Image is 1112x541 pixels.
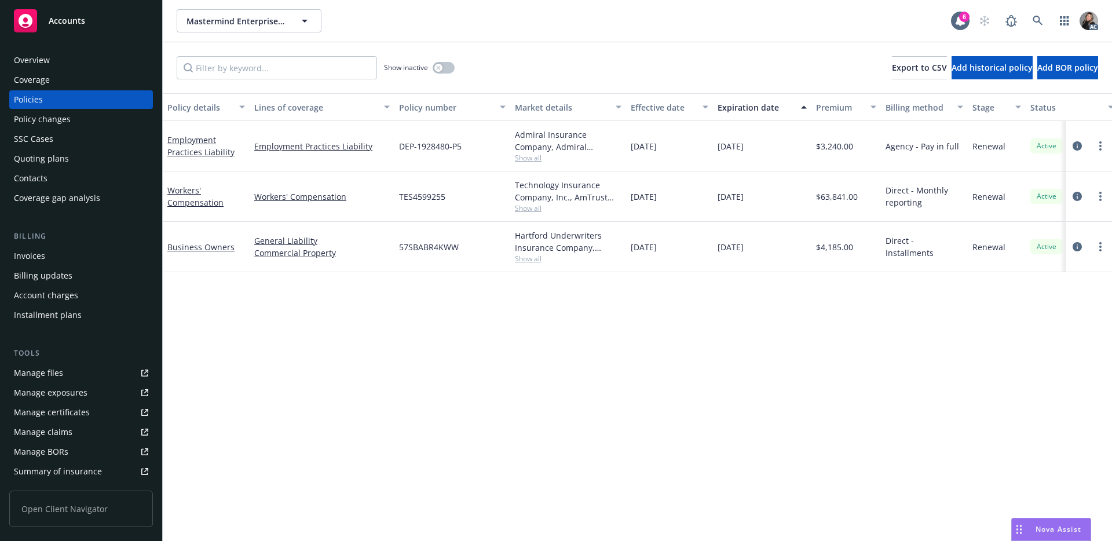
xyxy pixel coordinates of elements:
[9,383,153,402] a: Manage exposures
[14,462,102,481] div: Summary of insurance
[9,51,153,70] a: Overview
[14,189,100,207] div: Coverage gap analysis
[515,229,621,254] div: Hartford Underwriters Insurance Company, Hartford Insurance Group
[952,62,1033,73] span: Add historical policy
[254,191,390,203] a: Workers' Compensation
[250,93,394,121] button: Lines of coverage
[1093,189,1107,203] a: more
[713,93,811,121] button: Expiration date
[1080,12,1098,30] img: photo
[510,93,626,121] button: Market details
[9,266,153,285] a: Billing updates
[399,140,462,152] span: DEP-1928480-P5
[1070,139,1084,153] a: circleInformation
[49,16,85,25] span: Accounts
[718,101,794,114] div: Expiration date
[515,179,621,203] div: Technology Insurance Company, Inc., AmTrust Financial Services
[14,71,50,89] div: Coverage
[972,101,1008,114] div: Stage
[1053,9,1076,32] a: Switch app
[14,443,68,461] div: Manage BORs
[14,130,53,148] div: SSC Cases
[14,306,82,324] div: Installment plans
[167,101,232,114] div: Policy details
[9,306,153,324] a: Installment plans
[886,235,963,259] span: Direct - Installments
[9,71,153,89] a: Coverage
[1030,101,1101,114] div: Status
[14,169,47,188] div: Contacts
[515,153,621,163] span: Show all
[816,140,853,152] span: $3,240.00
[254,140,390,152] a: Employment Practices Liability
[515,129,621,153] div: Admiral Insurance Company, Admiral Insurance Group ([PERSON_NAME] Corporation), RT Specialty Insu...
[14,364,63,382] div: Manage files
[9,231,153,242] div: Billing
[9,189,153,207] a: Coverage gap analysis
[399,191,445,203] span: TES4599255
[718,191,744,203] span: [DATE]
[167,242,235,253] a: Business Owners
[9,491,153,527] span: Open Client Navigator
[718,140,744,152] span: [DATE]
[163,93,250,121] button: Policy details
[886,101,950,114] div: Billing method
[14,149,69,168] div: Quoting plans
[1012,518,1026,540] div: Drag to move
[384,63,428,72] span: Show inactive
[14,247,45,265] div: Invoices
[9,443,153,461] a: Manage BORs
[9,5,153,37] a: Accounts
[626,93,713,121] button: Effective date
[631,140,657,152] span: [DATE]
[9,149,153,168] a: Quoting plans
[9,90,153,109] a: Policies
[718,241,744,253] span: [DATE]
[973,9,996,32] a: Start snowing
[9,286,153,305] a: Account charges
[1070,240,1084,254] a: circleInformation
[631,101,696,114] div: Effective date
[1037,62,1098,73] span: Add BOR policy
[14,383,87,402] div: Manage exposures
[515,254,621,264] span: Show all
[631,241,657,253] span: [DATE]
[254,235,390,247] a: General Liability
[399,101,493,114] div: Policy number
[14,266,72,285] div: Billing updates
[1093,240,1107,254] a: more
[399,241,459,253] span: 57SBABR4KWW
[1035,242,1058,252] span: Active
[394,93,510,121] button: Policy number
[972,140,1005,152] span: Renewal
[177,56,377,79] input: Filter by keyword...
[1026,9,1049,32] a: Search
[811,93,881,121] button: Premium
[14,403,90,422] div: Manage certificates
[972,241,1005,253] span: Renewal
[9,403,153,422] a: Manage certificates
[952,56,1033,79] button: Add historical policy
[972,191,1005,203] span: Renewal
[1000,9,1023,32] a: Report a Bug
[9,462,153,481] a: Summary of insurance
[816,241,853,253] span: $4,185.00
[881,93,968,121] button: Billing method
[9,169,153,188] a: Contacts
[892,56,947,79] button: Export to CSV
[1037,56,1098,79] button: Add BOR policy
[14,286,78,305] div: Account charges
[14,423,72,441] div: Manage claims
[892,62,947,73] span: Export to CSV
[1035,141,1058,151] span: Active
[816,191,858,203] span: $63,841.00
[14,90,43,109] div: Policies
[14,51,50,70] div: Overview
[1036,524,1081,534] span: Nova Assist
[9,110,153,129] a: Policy changes
[14,110,71,129] div: Policy changes
[968,93,1026,121] button: Stage
[886,184,963,209] span: Direct - Monthly reporting
[177,9,321,32] button: Mastermind Enterprises, Inc.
